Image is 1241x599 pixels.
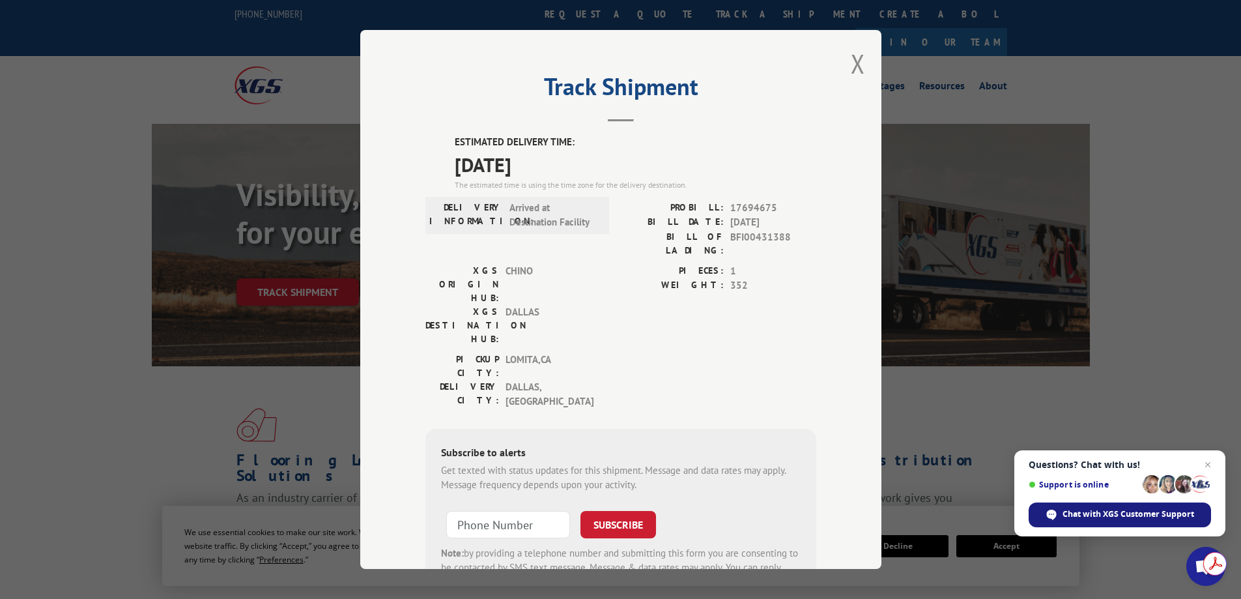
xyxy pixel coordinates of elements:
[730,278,816,293] span: 352
[506,380,593,409] span: DALLAS , [GEOGRAPHIC_DATA]
[1186,547,1225,586] div: Open chat
[506,264,593,305] span: CHINO
[425,353,499,380] label: PICKUP CITY:
[509,201,597,230] span: Arrived at Destination Facility
[730,264,816,279] span: 1
[1063,508,1194,520] span: Chat with XGS Customer Support
[441,463,801,493] div: Get texted with status updates for this shipment. Message and data rates may apply. Message frequ...
[429,201,503,230] label: DELIVERY INFORMATION:
[730,230,816,257] span: BFI00431388
[621,201,724,216] label: PROBILL:
[425,264,499,305] label: XGS ORIGIN HUB:
[506,305,593,346] span: DALLAS
[446,511,570,538] input: Phone Number
[506,353,593,380] span: LOMITA , CA
[441,547,464,559] strong: Note:
[441,546,801,591] div: by providing a telephone number and submitting this form you are consenting to be contacted by SM...
[1200,457,1216,473] span: Close chat
[851,46,865,81] button: Close modal
[621,215,724,230] label: BILL DATE:
[1029,460,1211,470] span: Questions? Chat with us!
[730,201,816,216] span: 17694675
[1029,480,1138,489] span: Support is online
[425,305,499,346] label: XGS DESTINATION HUB:
[580,511,656,538] button: SUBSCRIBE
[621,264,724,279] label: PIECES:
[441,445,801,463] div: Subscribe to alerts
[1029,503,1211,527] div: Chat with XGS Customer Support
[455,179,816,191] div: The estimated time is using the time zone for the delivery destination.
[455,150,816,179] span: [DATE]
[730,215,816,230] span: [DATE]
[621,230,724,257] label: BILL OF LADING:
[425,380,499,409] label: DELIVERY CITY:
[425,78,816,102] h2: Track Shipment
[455,135,816,150] label: ESTIMATED DELIVERY TIME:
[621,278,724,293] label: WEIGHT:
